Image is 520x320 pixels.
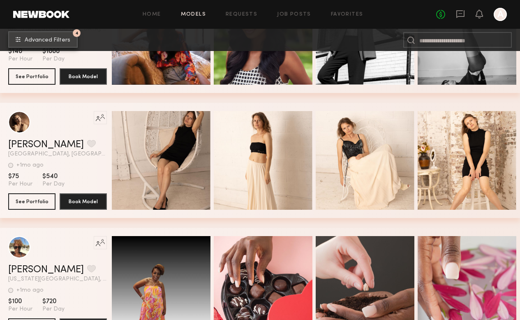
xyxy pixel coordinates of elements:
[42,306,65,313] span: Per Day
[494,8,507,21] a: A
[42,297,65,306] span: $720
[42,181,65,188] span: Per Day
[16,162,44,168] div: +1mo ago
[331,12,363,17] a: Favorites
[42,172,65,181] span: $540
[8,181,32,188] span: Per Hour
[8,265,84,275] a: [PERSON_NAME]
[42,56,65,63] span: Per Day
[8,68,55,85] button: See Portfolio
[226,12,257,17] a: Requests
[60,68,107,85] button: Book Model
[8,172,32,181] span: $75
[8,56,32,63] span: Per Hour
[16,288,44,293] div: +1mo ago
[8,306,32,313] span: Per Hour
[143,12,161,17] a: Home
[277,12,311,17] a: Job Posts
[8,31,78,48] button: 4Advanced Filters
[8,140,84,150] a: [PERSON_NAME]
[8,151,107,157] span: [GEOGRAPHIC_DATA], [GEOGRAPHIC_DATA]
[8,276,107,282] span: [US_STATE][GEOGRAPHIC_DATA], [GEOGRAPHIC_DATA]
[42,47,65,56] span: $1000
[8,193,55,210] button: See Portfolio
[8,47,32,56] span: $140
[8,297,32,306] span: $100
[25,37,70,43] span: Advanced Filters
[75,31,79,35] span: 4
[60,193,107,210] button: Book Model
[181,12,206,17] a: Models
